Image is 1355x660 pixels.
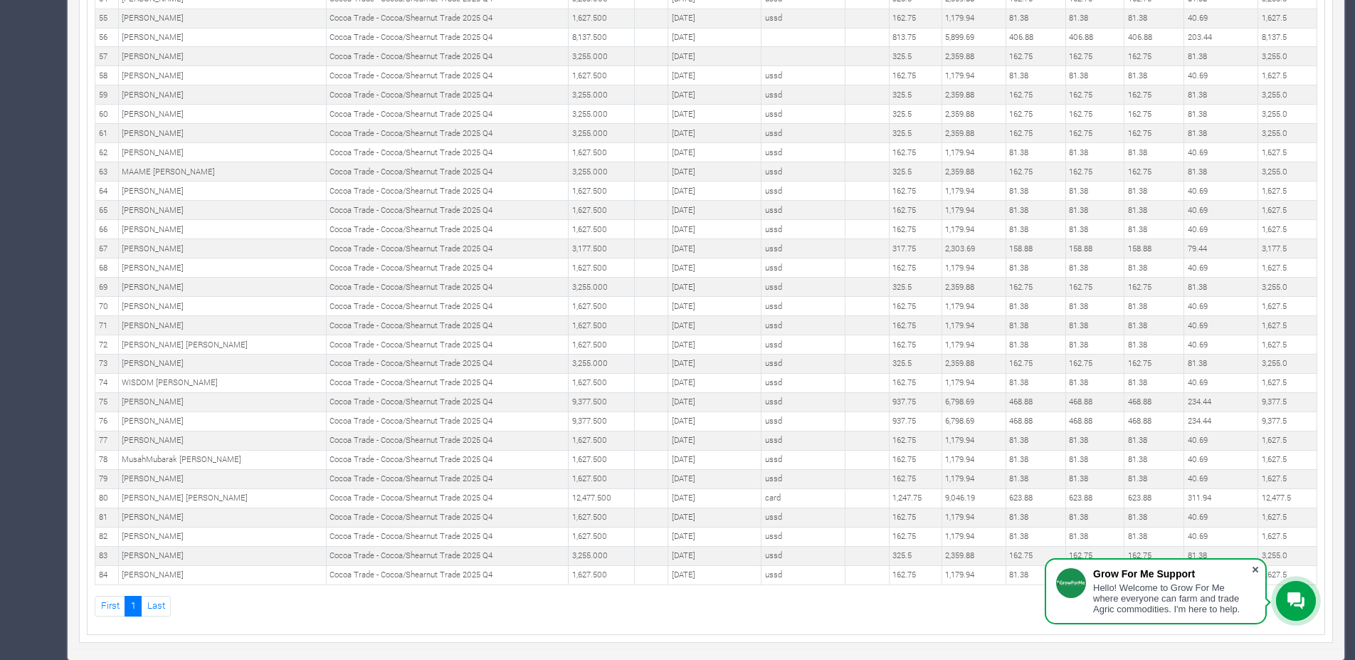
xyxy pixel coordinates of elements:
td: 1,627.500 [569,335,635,355]
td: ussd [761,373,845,392]
td: 162.75 [1006,105,1065,124]
td: 468.88 [1065,412,1124,431]
td: 40.69 [1184,9,1258,28]
td: 81.38 [1065,431,1124,450]
td: [PERSON_NAME] [118,354,326,373]
td: 40.69 [1184,201,1258,220]
td: 937.75 [889,392,942,412]
td: 40.69 [1184,316,1258,335]
td: [PERSON_NAME] [118,239,326,258]
td: 81.38 [1006,201,1065,220]
td: 40.69 [1184,66,1258,85]
td: [DATE] [668,85,761,105]
td: 8,137.5 [1258,28,1317,47]
td: Cocoa Trade - Cocoa/Shearnut Trade 2025 Q4 [326,201,569,220]
td: 162.75 [1124,85,1184,105]
td: 3,255.000 [569,124,635,143]
td: 81.38 [1065,258,1124,278]
td: 3,255.000 [569,47,635,66]
td: 60 [95,105,119,124]
td: 1,627.5 [1258,66,1317,85]
td: 1,627.5 [1258,220,1317,239]
td: Cocoa Trade - Cocoa/Shearnut Trade 2025 Q4 [326,239,569,258]
td: 81.38 [1124,316,1184,335]
td: 1,627.5 [1258,258,1317,278]
td: ussd [761,278,845,297]
td: 76 [95,412,119,431]
td: 81.38 [1006,143,1065,162]
td: ussd [761,431,845,450]
td: 468.88 [1006,392,1065,412]
td: 325.5 [889,354,942,373]
td: [PERSON_NAME] [118,66,326,85]
td: [DATE] [668,373,761,392]
td: [DATE] [668,278,761,297]
td: 81.38 [1065,316,1124,335]
td: 162.75 [1065,354,1124,373]
td: 325.5 [889,162,942,182]
td: 81.38 [1184,278,1258,297]
td: 1,179.94 [942,431,1006,450]
td: 81.38 [1124,297,1184,316]
td: ussd [761,182,845,201]
td: 3,177.500 [569,239,635,258]
td: [PERSON_NAME] [118,297,326,316]
td: 1,627.500 [569,297,635,316]
td: 317.75 [889,239,942,258]
td: [DATE] [668,431,761,450]
td: 3,255.000 [569,278,635,297]
td: 1,627.5 [1258,201,1317,220]
td: Cocoa Trade - Cocoa/Shearnut Trade 2025 Q4 [326,162,569,182]
td: 162.75 [889,182,942,201]
td: 162.75 [1006,124,1065,143]
td: 81.38 [1006,182,1065,201]
td: 1,627.500 [569,182,635,201]
td: ussd [761,162,845,182]
td: 3,177.5 [1258,239,1317,258]
td: 1,627.500 [569,431,635,450]
td: [DATE] [668,239,761,258]
td: 9,377.500 [569,392,635,412]
td: 2,359.88 [942,47,1006,66]
td: [PERSON_NAME] [118,47,326,66]
td: 61 [95,124,119,143]
td: 162.75 [1065,105,1124,124]
td: [PERSON_NAME] [118,124,326,143]
td: 58 [95,66,119,85]
td: Cocoa Trade - Cocoa/Shearnut Trade 2025 Q4 [326,143,569,162]
td: 234.44 [1184,412,1258,431]
td: 937.75 [889,412,942,431]
td: 81.38 [1184,47,1258,66]
td: 9,377.5 [1258,392,1317,412]
td: 3,255.0 [1258,105,1317,124]
td: 1,627.5 [1258,373,1317,392]
td: 81.38 [1006,9,1065,28]
td: [DATE] [668,335,761,355]
td: 9,377.500 [569,412,635,431]
td: 81.38 [1124,431,1184,450]
td: [DATE] [668,316,761,335]
td: 3,255.000 [569,85,635,105]
td: ussd [761,66,845,85]
td: Cocoa Trade - Cocoa/Shearnut Trade 2025 Q4 [326,47,569,66]
td: Cocoa Trade - Cocoa/Shearnut Trade 2025 Q4 [326,373,569,392]
a: Last [141,596,171,617]
td: 68 [95,258,119,278]
td: [DATE] [668,392,761,412]
td: 1,627.500 [569,373,635,392]
td: ussd [761,9,845,28]
td: 81.38 [1124,373,1184,392]
td: [PERSON_NAME] [118,431,326,450]
td: 1,627.500 [569,143,635,162]
td: 158.88 [1006,239,1065,258]
td: 325.5 [889,105,942,124]
td: 81.38 [1184,85,1258,105]
td: [PERSON_NAME] [118,412,326,431]
td: 162.75 [1124,105,1184,124]
td: 1,627.500 [569,66,635,85]
td: 81.38 [1006,297,1065,316]
td: 2,359.88 [942,124,1006,143]
td: 1,179.94 [942,143,1006,162]
td: 3,255.0 [1258,162,1317,182]
td: 70 [95,297,119,316]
